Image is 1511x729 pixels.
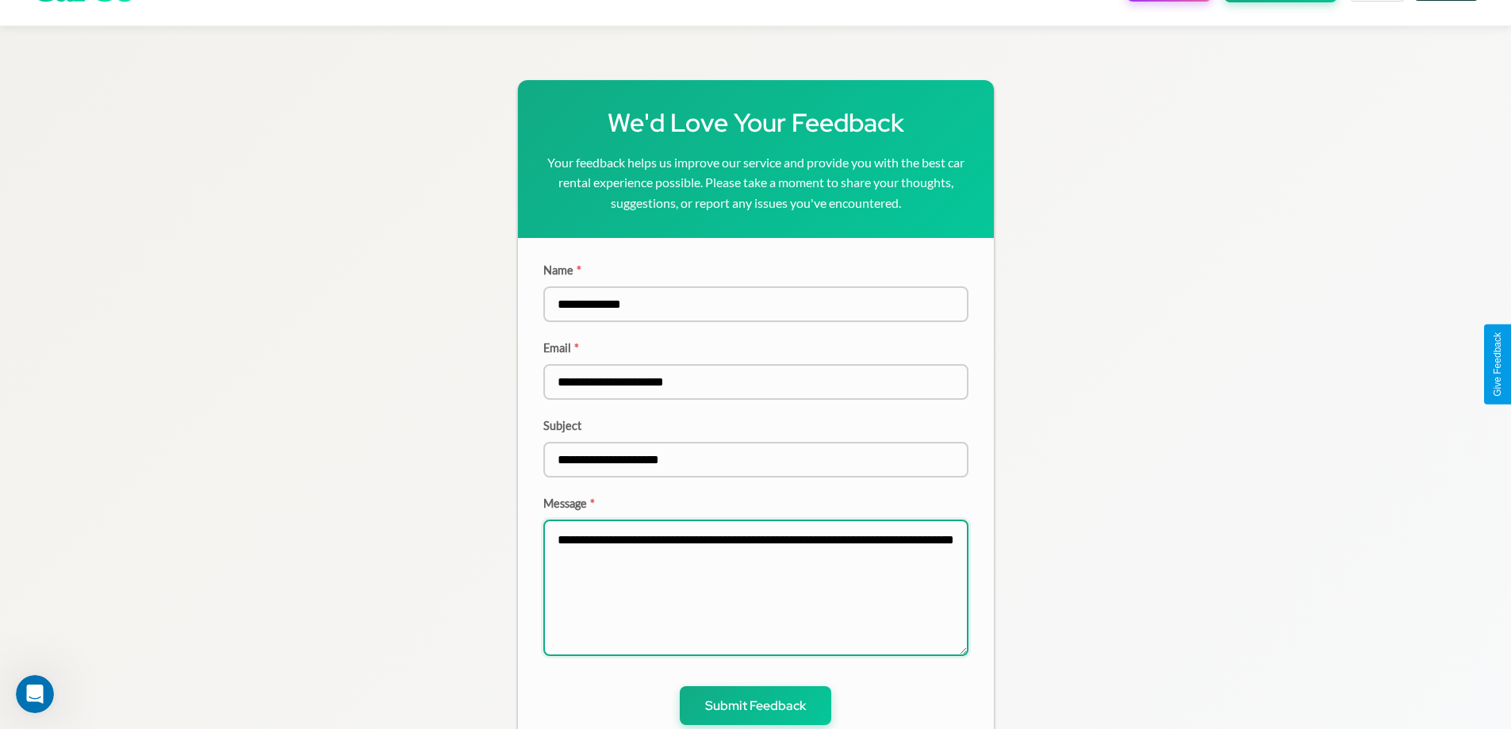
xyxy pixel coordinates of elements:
p: Your feedback helps us improve our service and provide you with the best car rental experience po... [543,152,968,213]
label: Name [543,263,968,277]
iframe: Intercom live chat [16,675,54,713]
div: Give Feedback [1492,332,1503,397]
label: Subject [543,419,968,432]
button: Submit Feedback [680,686,831,725]
h1: We'd Love Your Feedback [543,106,968,140]
label: Message [543,497,968,510]
label: Email [543,341,968,355]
